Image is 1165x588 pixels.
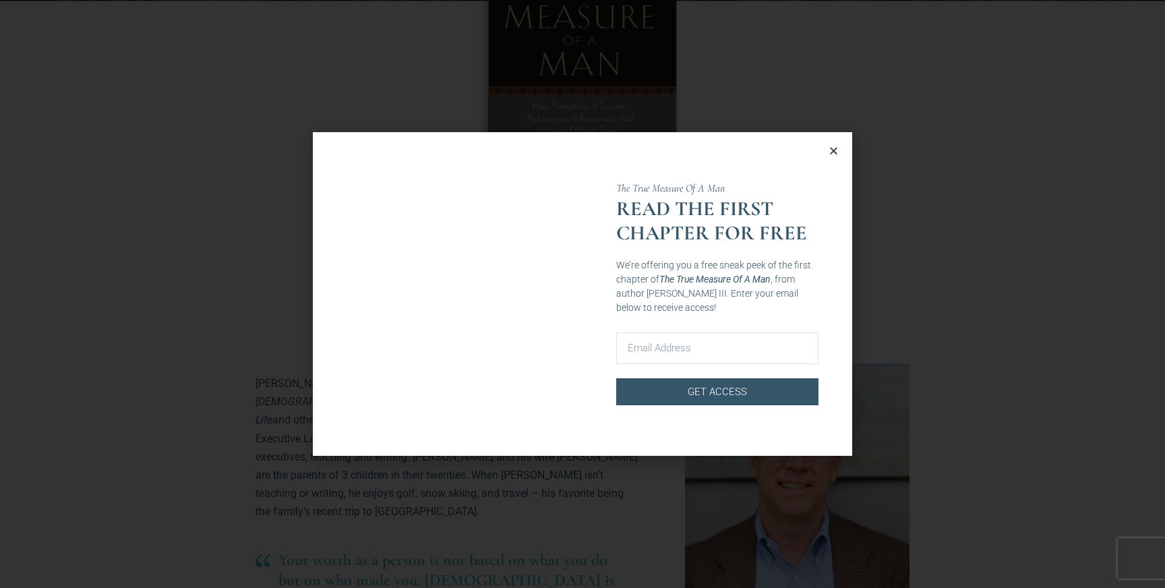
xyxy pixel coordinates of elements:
[829,146,839,156] a: Close
[616,378,818,405] button: Get access
[688,384,747,400] span: Get access
[616,332,818,364] input: Email Address
[616,197,818,245] h2: READ THE FIRST CHAPTER FOR FREE
[616,183,818,194] h2: The True Measure Of A Man
[616,258,818,315] p: We’re offering you a free sneak peek of the first chapter of , from author [PERSON_NAME] III. Ent...
[659,274,771,285] b: The True Measure Of A Man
